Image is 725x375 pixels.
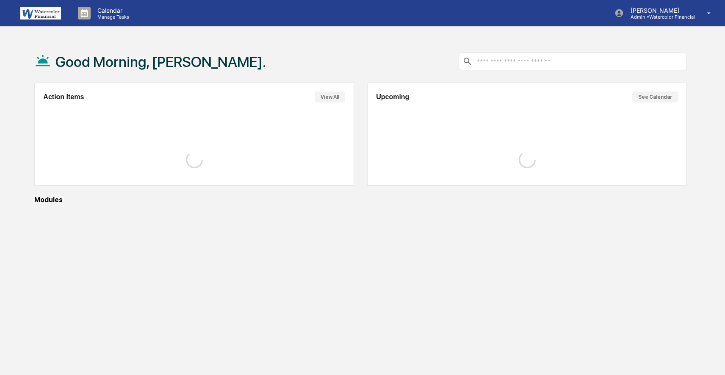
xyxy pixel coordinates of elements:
p: Admin • Watercolor Financial [624,14,695,20]
div: Modules [34,196,687,204]
button: View All [315,92,345,103]
h2: Upcoming [376,93,409,101]
img: logo [20,7,61,19]
p: Manage Tasks [91,14,133,20]
p: Calendar [91,7,133,14]
h2: Action Items [43,93,84,101]
button: See Calendar [632,92,678,103]
p: [PERSON_NAME] [624,7,695,14]
h1: Good Morning, [PERSON_NAME]. [55,53,266,70]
